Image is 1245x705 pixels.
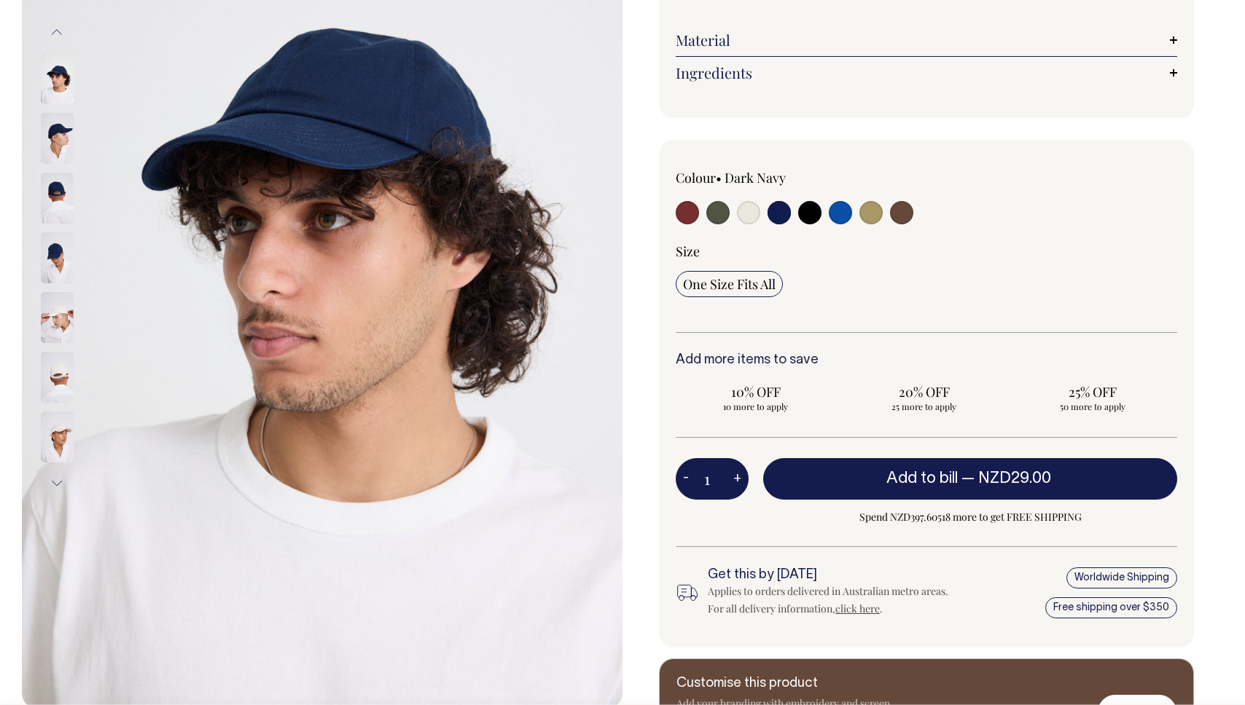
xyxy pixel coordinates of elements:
h6: Get this by [DATE] [708,568,949,583]
h6: Customise this product [676,677,910,691]
div: Colour [676,169,876,186]
button: Add to bill —NZD29.00 [763,458,1177,499]
span: Spend NZD397.60518 more to get FREE SHIPPING [763,508,1177,526]
div: Size [676,243,1177,260]
input: 25% OFF 50 more to apply [1013,379,1173,417]
img: natural [41,411,74,462]
a: click here [835,602,880,615]
img: dark-navy [41,113,74,164]
span: 50 more to apply [1020,401,1166,412]
span: NZD29.00 [978,471,1051,486]
a: Ingredients [676,64,1177,82]
span: 10% OFF [683,383,828,401]
input: 10% OFF 10 more to apply [676,379,835,417]
img: natural [41,352,74,403]
button: - [676,465,696,494]
h6: Add more items to save [676,353,1177,368]
div: Applies to orders delivered in Australian metro areas. For all delivery information, . [708,583,949,618]
button: Next [46,467,68,500]
span: One Size Fits All [683,275,776,293]
span: 20% OFF [851,383,996,401]
span: Add to bill [886,471,958,486]
img: dark-navy [41,232,74,283]
input: 20% OFF 25 more to apply [844,379,1004,417]
span: — [961,471,1055,486]
span: 25 more to apply [851,401,996,412]
a: Material [676,31,1177,49]
button: Previous [46,16,68,49]
span: 25% OFF [1020,383,1166,401]
button: + [726,465,749,494]
label: Dark Navy [725,169,786,186]
img: dark-navy [41,173,74,224]
span: • [716,169,722,186]
input: One Size Fits All [676,271,783,297]
img: dark-navy [41,53,74,104]
span: 10 more to apply [683,401,828,412]
img: natural [41,292,74,343]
